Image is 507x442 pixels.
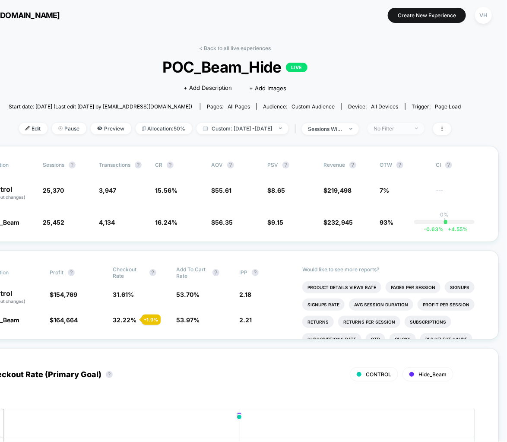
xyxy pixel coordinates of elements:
[440,211,449,218] p: 0%
[388,8,466,23] button: Create New Experience
[113,291,134,298] span: 31.61 %
[19,123,48,134] span: Edit
[113,316,137,324] span: 32.22 %
[91,123,131,134] span: Preview
[239,269,247,276] span: IPP
[436,188,483,200] span: ---
[293,123,302,135] span: |
[424,226,444,232] span: -0.63 %
[155,162,162,168] span: CR
[69,162,76,169] button: ?
[155,187,177,194] span: 15.56 %
[302,266,483,273] p: Would like to see more reports?
[286,63,307,72] p: LIVE
[43,219,64,226] span: 25,452
[149,269,156,276] button: ?
[249,85,286,92] span: + Add Images
[43,187,64,194] span: 25,370
[136,123,192,134] span: Allocation: 50%
[302,299,345,311] li: Signups Rate
[405,316,451,328] li: Subscriptions
[302,316,334,328] li: Returns
[50,316,78,324] span: $
[196,123,288,134] span: Custom: [DATE] - [DATE]
[215,219,233,226] span: 56.35
[302,333,361,345] li: Subscriptions Rate
[106,371,113,378] button: ?
[58,126,63,130] img: end
[211,162,223,168] span: AOV
[445,162,452,169] button: ?
[436,162,483,169] span: CI
[99,219,115,226] span: 4,134
[415,127,418,129] img: end
[323,219,353,226] span: $
[342,103,405,110] span: Device:
[327,219,353,226] span: 232,945
[211,187,231,194] span: $
[279,127,282,129] img: end
[444,226,468,232] span: 4.55 %
[323,187,352,194] span: $
[472,6,494,24] button: VH
[412,103,461,110] div: Trigger:
[267,187,285,194] span: $
[448,226,451,232] span: +
[327,187,352,194] span: 219,498
[113,266,145,279] span: Checkout Rate
[25,126,30,130] img: edit
[435,103,461,110] span: Page Load
[176,291,200,298] span: 53.70 %
[418,371,447,378] span: Hide_Beam
[176,266,208,279] span: Add To Cart Rate
[239,316,252,324] span: 2.21
[184,84,232,92] span: + Add Description
[380,162,427,169] span: OTW
[99,162,130,168] span: Transactions
[380,219,393,226] span: 93%
[366,333,385,345] li: Ctr
[292,103,335,110] span: Custom Audience
[349,128,352,130] img: end
[142,315,161,325] div: + 1.9 %
[9,103,192,110] span: Start date: [DATE] (Last edit [DATE] by [EMAIL_ADDRESS][DOMAIN_NAME])
[252,269,259,276] button: ?
[267,162,278,168] span: PSV
[444,218,445,224] p: |
[338,316,400,328] li: Returns Per Session
[349,162,356,169] button: ?
[50,269,63,276] span: Profit
[203,126,208,130] img: calendar
[390,333,416,345] li: Clicks
[99,187,116,194] span: 3,947
[50,291,77,298] span: $
[271,219,283,226] span: 9.15
[211,219,233,226] span: $
[418,299,475,311] li: Profit Per Session
[215,187,231,194] span: 55.61
[68,269,75,276] button: ?
[475,7,492,24] div: VH
[371,103,399,110] span: all devices
[396,162,403,169] button: ?
[212,269,219,276] button: ?
[420,333,472,345] li: Plp Select Sahde
[52,123,86,134] span: Pause
[263,103,335,110] div: Audience:
[302,281,381,293] li: Product Details Views Rate
[142,126,146,131] img: rebalance
[380,187,389,194] span: 7%
[374,125,409,132] div: No Filter
[349,299,413,311] li: Avg Session Duration
[271,187,285,194] span: 8.65
[267,219,283,226] span: $
[54,316,78,324] span: 164,664
[228,103,250,110] span: all pages
[167,162,174,169] button: ?
[32,58,439,76] span: POC_Beam_Hide
[207,103,250,110] div: Pages:
[323,162,345,168] span: Revenue
[176,316,200,324] span: 53.97 %
[282,162,289,169] button: ?
[43,162,64,168] span: Sessions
